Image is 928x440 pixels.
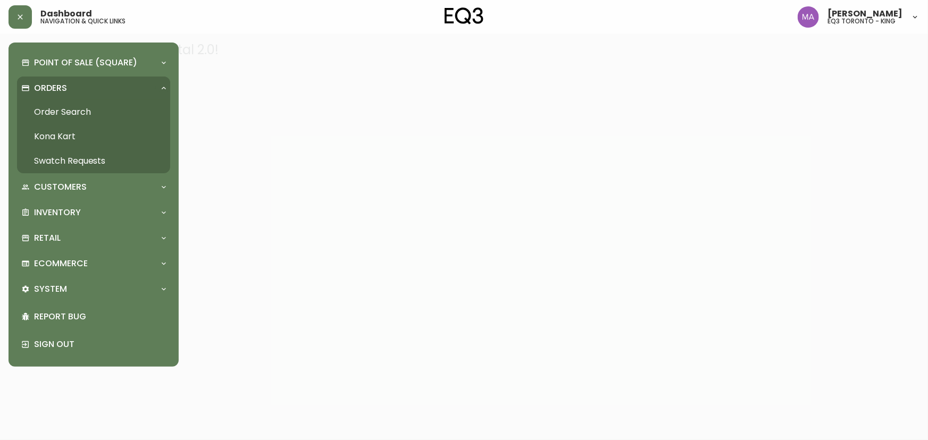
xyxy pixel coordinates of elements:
p: Report Bug [34,311,166,323]
div: Ecommerce [17,252,170,275]
h5: eq3 toronto - king [827,18,896,24]
p: Point of Sale (Square) [34,57,137,69]
p: Retail [34,232,61,244]
div: Report Bug [17,303,170,331]
span: [PERSON_NAME] [827,10,902,18]
a: Kona Kart [17,124,170,149]
div: Point of Sale (Square) [17,51,170,74]
div: Sign Out [17,331,170,358]
p: Ecommerce [34,258,88,269]
p: Inventory [34,207,81,218]
a: Order Search [17,100,170,124]
div: System [17,277,170,301]
p: Customers [34,181,87,193]
h5: navigation & quick links [40,18,126,24]
span: Dashboard [40,10,92,18]
p: Orders [34,82,67,94]
div: Inventory [17,201,170,224]
img: 4f0989f25cbf85e7eb2537583095d61e [798,6,819,28]
a: Swatch Requests [17,149,170,173]
img: logo [445,7,484,24]
div: Retail [17,226,170,250]
div: Orders [17,77,170,100]
div: Customers [17,175,170,199]
p: System [34,283,67,295]
p: Sign Out [34,339,166,350]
